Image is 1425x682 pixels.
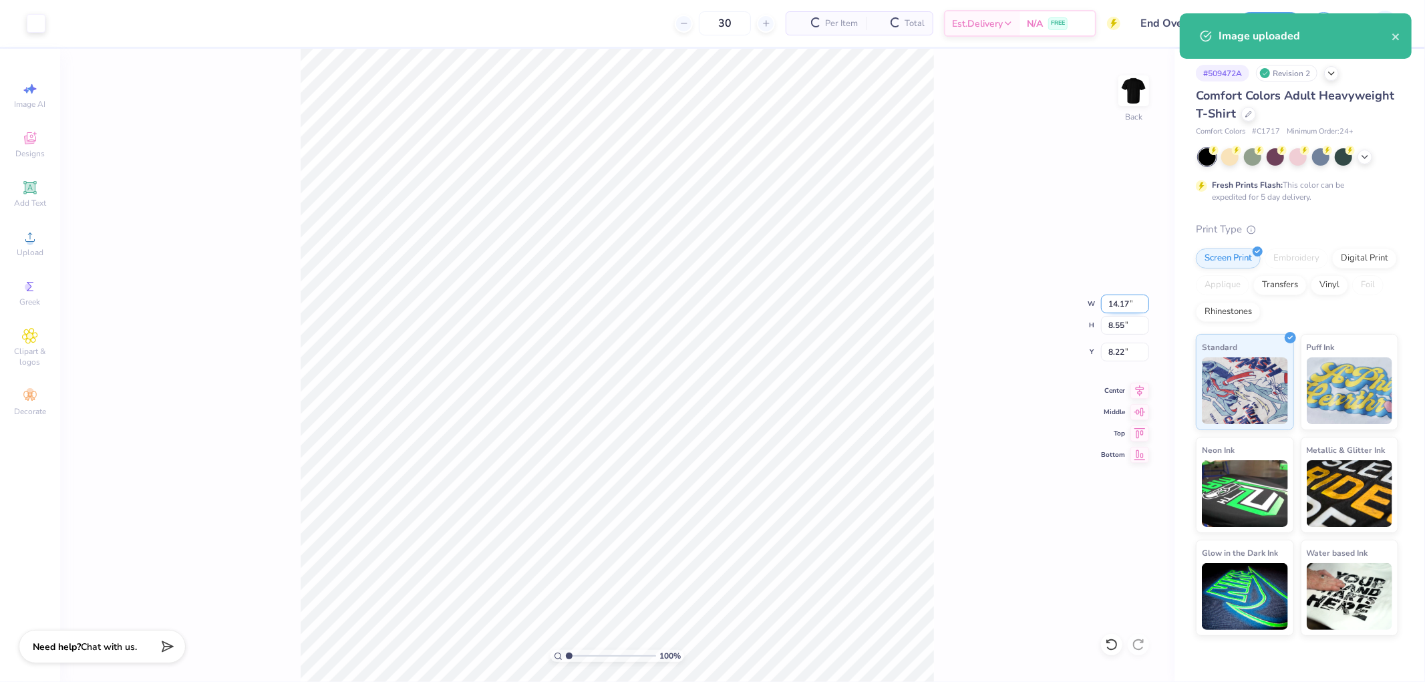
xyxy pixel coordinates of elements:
div: Print Type [1196,222,1398,237]
img: Back [1120,77,1147,104]
span: Clipart & logos [7,346,53,367]
div: Transfers [1253,275,1307,295]
div: Foil [1352,275,1384,295]
span: Comfort Colors [1196,126,1245,138]
div: # 509472A [1196,65,1249,81]
span: Comfort Colors Adult Heavyweight T-Shirt [1196,88,1394,122]
img: Water based Ink [1307,563,1393,630]
span: Greek [20,297,41,307]
img: Standard [1202,357,1288,424]
div: Image uploaded [1219,28,1392,44]
div: Vinyl [1311,275,1348,295]
span: Neon Ink [1202,443,1235,457]
strong: Fresh Prints Flash: [1212,180,1283,190]
span: Standard [1202,340,1237,354]
span: Center [1101,386,1125,395]
span: Top [1101,429,1125,438]
span: Water based Ink [1307,546,1368,560]
span: Middle [1101,407,1125,417]
div: Revision 2 [1256,65,1317,81]
img: Neon Ink [1202,460,1288,527]
span: Metallic & Glitter Ink [1307,443,1386,457]
strong: Need help? [33,641,81,653]
span: Bottom [1101,450,1125,460]
div: Rhinestones [1196,302,1261,322]
div: Embroidery [1265,248,1328,269]
span: Total [905,17,925,31]
span: Minimum Order: 24 + [1287,126,1354,138]
span: 100 % [659,650,681,662]
button: close [1392,28,1401,44]
img: Glow in the Dark Ink [1202,563,1288,630]
input: – – [699,11,751,35]
img: Puff Ink [1307,357,1393,424]
input: Untitled Design [1130,10,1229,37]
span: Est. Delivery [952,17,1003,31]
span: Add Text [14,198,46,208]
span: Chat with us. [81,641,137,653]
div: This color can be expedited for 5 day delivery. [1212,179,1376,203]
div: Digital Print [1332,248,1397,269]
span: Designs [15,148,45,159]
div: Screen Print [1196,248,1261,269]
div: Applique [1196,275,1249,295]
span: Decorate [14,406,46,417]
span: FREE [1051,19,1065,28]
span: Upload [17,247,43,258]
span: N/A [1027,17,1043,31]
span: # C1717 [1252,126,1280,138]
span: Puff Ink [1307,340,1335,354]
div: Back [1125,111,1142,123]
span: Glow in the Dark Ink [1202,546,1278,560]
span: Per Item [825,17,858,31]
span: Image AI [15,99,46,110]
img: Metallic & Glitter Ink [1307,460,1393,527]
